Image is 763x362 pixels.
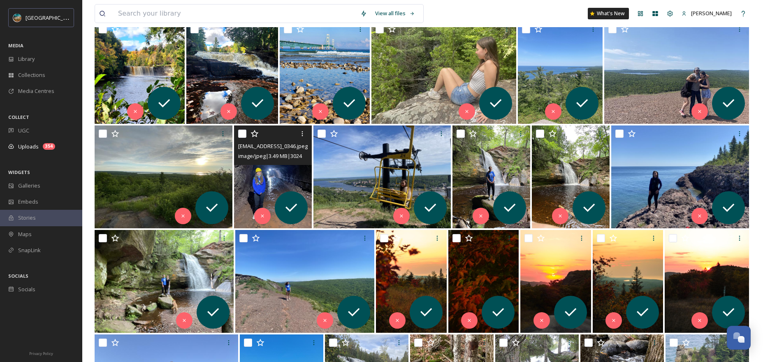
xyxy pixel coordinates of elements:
span: Uploads [18,143,39,151]
button: Open Chat [727,326,751,350]
span: SOCIALS [8,273,28,279]
span: WIDGETS [8,169,30,175]
a: View all files [371,5,419,21]
img: ext_1760133102.772314_pearsonolivia07@gmail.com-IMG_0373.jpeg [95,125,232,228]
span: COLLECT [8,114,29,120]
img: ext_1760382414.496567_mara.schoenborn@gmail.com-20251011_122501.jpg [186,21,278,124]
span: [EMAIL_ADDRESS]_0346.jpeg [238,142,308,150]
span: Privacy Policy [29,351,53,356]
img: ext_1760133104.811708_pearsonolivia07@gmail.com-IMG_3808.jpeg [604,21,749,124]
img: ext_1759973472.769085_jjthecamper@gmail.com-DSCF7866.jpeg [376,230,446,333]
span: Collections [18,71,45,79]
img: ext_1760133109.985555_pearsonolivia07@gmail.com-IMG_3851.jpeg [371,21,516,124]
img: ext_1759973469.878385_jjthecamper@gmail.com-DSCF7908.jpeg [593,230,663,333]
img: ext_1760133089.373025_pearsonolivia07@gmail.com-IMG_0257.jpeg [611,125,749,228]
span: SnapLink [18,246,41,254]
span: Socials [18,285,35,293]
img: ext_1759973464.26231_jjthecamper@gmail.com-DSCF7815.jpeg [665,230,749,333]
span: image/jpeg | 3.49 MB | 3024 x 4032 [238,152,316,160]
img: ext_1760133087.935999_pearsonolivia07@gmail.com-IMG_0323.jpeg [95,230,234,333]
img: ext_1760133102.263361_pearsonolivia07@gmail.com-IMG_0354.jpeg [313,125,451,228]
img: ext_1760133090.964167_pearsonolivia07@gmail.com-IMG_0316.jpeg [452,125,530,228]
span: Embeds [18,198,38,206]
img: ext_1760133090.401115_pearsonolivia07@gmail.com-IMG_0312.jpeg [532,125,610,228]
img: ext_1760133105.148403_pearsonolivia07@gmail.com-IMG_0235.jpeg [518,21,603,124]
div: 354 [43,143,55,150]
img: ext_1760133087.935068_pearsonolivia07@gmail.com-IMG_0233.jpeg [235,230,374,333]
img: ext_1760382414.866229_mara.schoenborn@gmail.com-20251011_145027.jpg [95,21,185,124]
span: Galleries [18,182,40,190]
img: ext_1759973472.266988_jjthecamper@gmail.com-DSCF7936.jpeg [448,230,519,333]
input: Search your library [114,5,356,23]
img: Snapsea%20Profile.jpg [13,14,21,22]
img: ext_1760133102.646485_pearsonolivia07@gmail.com-IMG_0346.jpeg [234,125,312,228]
img: ext_1760382414.380218_mara.schoenborn@gmail.com-20251012_103541.jpg [280,21,370,124]
span: UGC [18,127,29,135]
span: MEDIA [8,42,23,49]
a: What's New [588,8,629,19]
span: [PERSON_NAME] [691,9,732,17]
a: [PERSON_NAME] [677,5,736,21]
img: ext_1759973470.231535_jjthecamper@gmail.com-DSCF7746.jpeg [520,230,591,333]
span: [GEOGRAPHIC_DATA][US_STATE] [26,14,106,21]
span: Stories [18,214,36,222]
span: Maps [18,230,32,238]
a: Privacy Policy [29,348,53,358]
span: Library [18,55,35,63]
span: Media Centres [18,87,54,95]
